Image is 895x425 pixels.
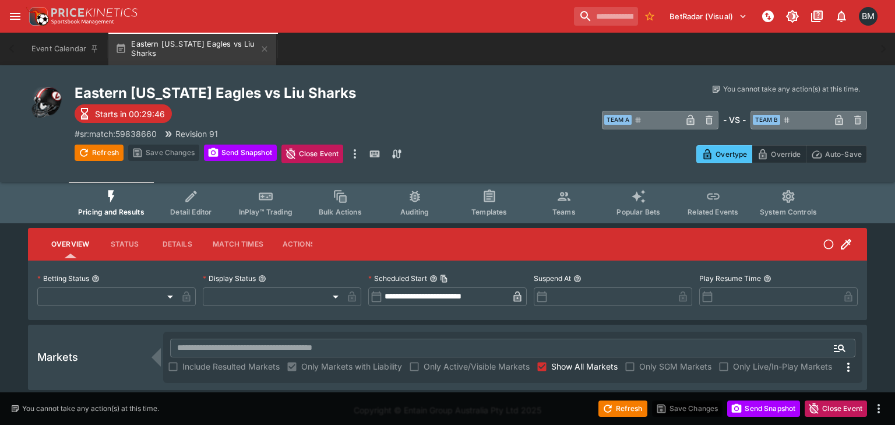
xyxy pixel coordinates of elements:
span: Team B [753,115,780,125]
p: Betting Status [37,273,89,283]
span: Popular Bets [616,208,660,216]
div: Start From [696,145,867,163]
span: Only Active/Visible Markets [424,360,530,373]
button: Toggle light/dark mode [782,6,803,27]
button: Scheduled StartCopy To Clipboard [429,275,438,283]
p: Suspend At [534,273,571,283]
button: Send Snapshot [727,401,800,417]
button: Open [829,338,850,359]
button: Play Resume Time [763,275,771,283]
span: Detail Editor [170,208,212,216]
button: Overtype [696,145,752,163]
button: Documentation [806,6,827,27]
button: Betting Status [91,275,100,283]
button: Refresh [598,401,647,417]
button: Event Calendar [24,33,106,65]
h2: Copy To Clipboard [75,84,471,102]
p: Scheduled Start [368,273,427,283]
span: Show All Markets [551,360,618,373]
img: american_football.png [28,84,65,121]
button: Refresh [75,145,124,161]
div: Event type filters [69,182,826,223]
button: Close Event [281,145,344,163]
p: Overtype [716,148,747,160]
span: Templates [471,208,507,216]
span: Team A [604,115,632,125]
button: Byron Monk [855,3,881,29]
span: Bulk Actions [319,208,362,216]
span: Only SGM Markets [639,360,711,373]
button: Copy To Clipboard [440,275,448,283]
button: Eastern [US_STATE] Eagles vs Liu Sharks [108,33,276,65]
input: search [574,7,638,26]
img: Sportsbook Management [51,19,114,24]
button: Suspend At [573,275,582,283]
span: Auditing [400,208,429,216]
span: InPlay™ Trading [239,208,293,216]
button: Details [151,230,203,258]
button: more [872,402,886,416]
img: PriceKinetics [51,8,138,17]
p: Auto-Save [825,148,862,160]
span: Related Events [688,208,738,216]
h5: Markets [37,350,78,364]
p: Revision 91 [175,128,218,140]
span: Only Live/In-Play Markets [733,360,832,373]
svg: More [841,360,855,374]
button: Match Times [203,230,273,258]
img: PriceKinetics Logo [26,5,49,28]
p: Copy To Clipboard [75,128,157,140]
div: Byron Monk [859,7,878,26]
button: Overview [42,230,98,258]
button: Select Tenant [663,7,754,26]
span: Only Markets with Liability [301,360,402,373]
button: NOT Connected to PK [757,6,778,27]
p: Starts in 00:29:46 [95,108,165,120]
p: Override [771,148,801,160]
button: Close Event [805,401,867,417]
button: Override [752,145,806,163]
button: open drawer [5,6,26,27]
button: Display Status [258,275,266,283]
button: No Bookmarks [640,7,659,26]
button: Auto-Save [806,145,867,163]
span: Include Resulted Markets [182,360,280,373]
p: Display Status [203,273,256,283]
p: Play Resume Time [699,273,761,283]
button: more [348,145,362,163]
span: Teams [552,208,576,216]
p: You cannot take any action(s) at this time. [723,84,860,94]
button: Status [98,230,151,258]
button: Send Snapshot [204,145,277,161]
button: Notifications [831,6,852,27]
button: Actions [273,230,325,258]
p: You cannot take any action(s) at this time. [22,403,159,414]
span: System Controls [760,208,817,216]
span: Pricing and Results [78,208,145,216]
h6: - VS - [723,114,746,126]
